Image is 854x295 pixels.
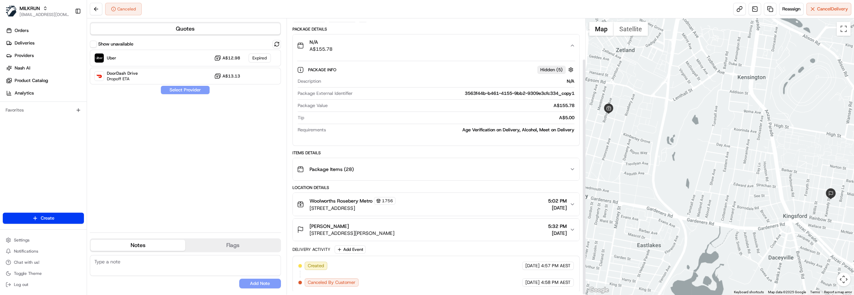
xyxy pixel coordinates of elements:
[3,75,87,86] a: Product Catalog
[292,185,580,190] div: Location Details
[7,156,13,162] div: 📗
[329,127,574,133] div: Age Verification on Delivery, Alcohol, Meet on Delivery
[7,120,18,131] img: Ben Goodger
[293,219,579,241] button: [PERSON_NAME][STREET_ADDRESS][PERSON_NAME]5:32 PM[DATE]
[214,55,240,62] button: A$12.98
[3,269,84,278] button: Toggle Theme
[7,101,18,112] img: Hannah Dayet
[14,155,53,162] span: Knowledge Base
[298,90,353,97] span: Package External Identifier
[292,26,580,32] div: Package Details
[58,108,60,113] span: •
[3,235,84,245] button: Settings
[3,38,87,49] a: Deliveries
[14,282,28,287] span: Log out
[6,6,17,17] img: MILKRUN
[22,126,56,132] span: [PERSON_NAME]
[62,108,76,113] span: [DATE]
[14,271,42,276] span: Toggle Theme
[14,127,19,132] img: 1736555255976-a54dd68f-1ca7-489b-9aae-adbdc363a1c4
[537,65,575,74] button: Hidden (5)
[7,66,19,79] img: 1736555255976-a54dd68f-1ca7-489b-9aae-adbdc363a1c4
[541,263,571,269] span: 4:57 PM AEST
[298,103,328,109] span: Package Value
[355,90,574,97] div: 3563f44b-b461-4155-9bb2-9309e3cfc334_copy1
[768,290,806,294] span: Map data ©2025 Google
[19,12,69,17] span: [EMAIL_ADDRESS][DOMAIN_NAME]
[298,78,321,84] span: Description
[3,88,87,99] a: Analytics
[95,54,104,63] img: Uber
[108,89,127,97] button: See all
[548,230,567,237] span: [DATE]
[95,72,104,81] img: DoorDash Drive
[308,263,324,269] span: Created
[382,198,393,204] span: 1756
[837,272,851,286] button: Map camera controls
[107,76,138,82] span: Dropoff ETA
[105,3,142,15] button: Canceled
[3,25,87,36] a: Orders
[249,54,271,63] div: Expired
[41,215,54,221] span: Create
[548,223,567,230] span: 5:32 PM
[589,22,613,36] button: Show street map
[310,46,332,52] span: A$155.78
[292,150,580,156] div: Items Details
[310,223,349,230] span: [PERSON_NAME]
[310,166,354,173] span: Package Items ( 28 )
[69,172,84,178] span: Pylon
[587,286,610,295] img: Google
[59,156,64,162] div: 💻
[541,279,571,286] span: 4:58 PM AEST
[293,57,579,146] div: N/AA$155.78
[222,55,240,61] span: A$12.98
[540,67,563,73] span: Hidden ( 5 )
[56,153,115,165] a: 💻API Documentation
[14,260,39,265] span: Chat with us!
[31,66,114,73] div: Start new chat
[62,126,76,132] span: [DATE]
[3,105,84,116] div: Favorites
[15,40,34,46] span: Deliveries
[18,45,115,52] input: Clear
[806,3,851,15] button: CancelDelivery
[292,247,330,252] div: Delivery Activity
[310,230,394,237] span: [STREET_ADDRESS][PERSON_NAME]
[19,5,40,12] button: MILKRUN
[58,126,60,132] span: •
[15,77,48,84] span: Product Catalog
[525,279,540,286] span: [DATE]
[613,22,648,36] button: Show satellite imagery
[15,66,27,79] img: 8016278978528_b943e370aa5ada12b00a_72.png
[15,65,30,71] span: Nash AI
[7,7,21,21] img: Nash
[14,237,30,243] span: Settings
[31,73,96,79] div: We're available if you need us!
[15,90,34,96] span: Analytics
[310,197,373,204] span: Woolworths Rosebery Metro
[817,6,848,12] span: Cancel Delivery
[308,279,355,286] span: Canceled By Customer
[66,155,112,162] span: API Documentation
[185,240,280,251] button: Flags
[324,78,574,84] div: N/A
[3,3,72,19] button: MILKRUNMILKRUN[EMAIL_ADDRESS][DOMAIN_NAME]
[91,23,280,34] button: Quotes
[310,205,395,212] span: [STREET_ADDRESS]
[779,3,804,15] button: Reassign
[214,73,240,80] button: A$13.13
[222,73,240,79] span: A$13.13
[310,39,332,46] span: N/A
[307,115,574,121] div: A$5.00
[107,55,116,61] span: Uber
[782,6,800,12] span: Reassign
[298,115,304,121] span: Tip
[293,193,579,216] button: Woolworths Rosebery Metro1756[STREET_ADDRESS]5:02 PM[DATE]
[91,240,185,251] button: Notes
[118,68,127,77] button: Start new chat
[14,248,38,254] span: Notifications
[15,27,29,34] span: Orders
